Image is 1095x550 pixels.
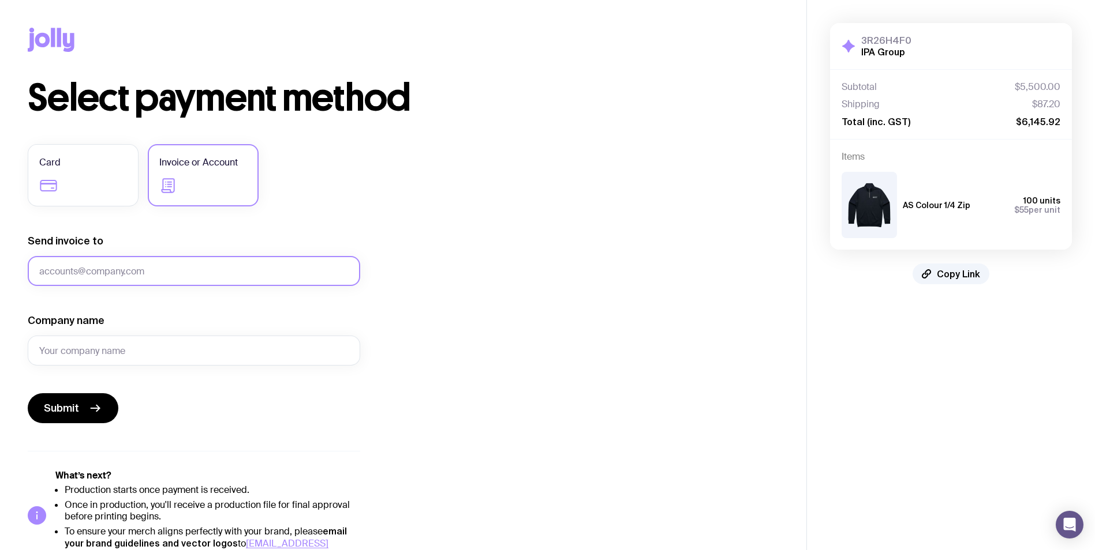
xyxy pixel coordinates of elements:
[28,256,360,286] input: accounts@company.com
[937,268,980,280] span: Copy Link
[1014,205,1060,214] span: per unit
[1023,196,1060,205] span: 100 units
[861,46,911,58] h2: IPA Group
[28,314,104,327] label: Company name
[28,80,779,116] h1: Select payment method
[903,201,970,210] h3: AS Colour 1/4 Zip
[65,499,360,522] li: Once in production, you'll receive a production file for final approval before printing begins.
[28,234,103,248] label: Send invoice to
[44,401,79,415] span: Submit
[39,156,61,169] span: Card
[28,393,118,423] button: Submit
[842,81,877,93] span: Subtotal
[28,336,360,366] input: Your company name
[1015,81,1060,93] span: $5,500.00
[55,470,360,481] h5: What’s next?
[1056,511,1083,538] div: Open Intercom Messenger
[842,151,1060,163] h4: Items
[65,484,360,496] li: Production starts once payment is received.
[1016,116,1060,127] span: $6,145.92
[842,99,880,110] span: Shipping
[913,263,989,284] button: Copy Link
[842,116,910,127] span: Total (inc. GST)
[1032,99,1060,110] span: $87.20
[1014,205,1029,214] span: $55
[861,35,911,46] h3: 3R26H4F0
[159,156,238,169] span: Invoice or Account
